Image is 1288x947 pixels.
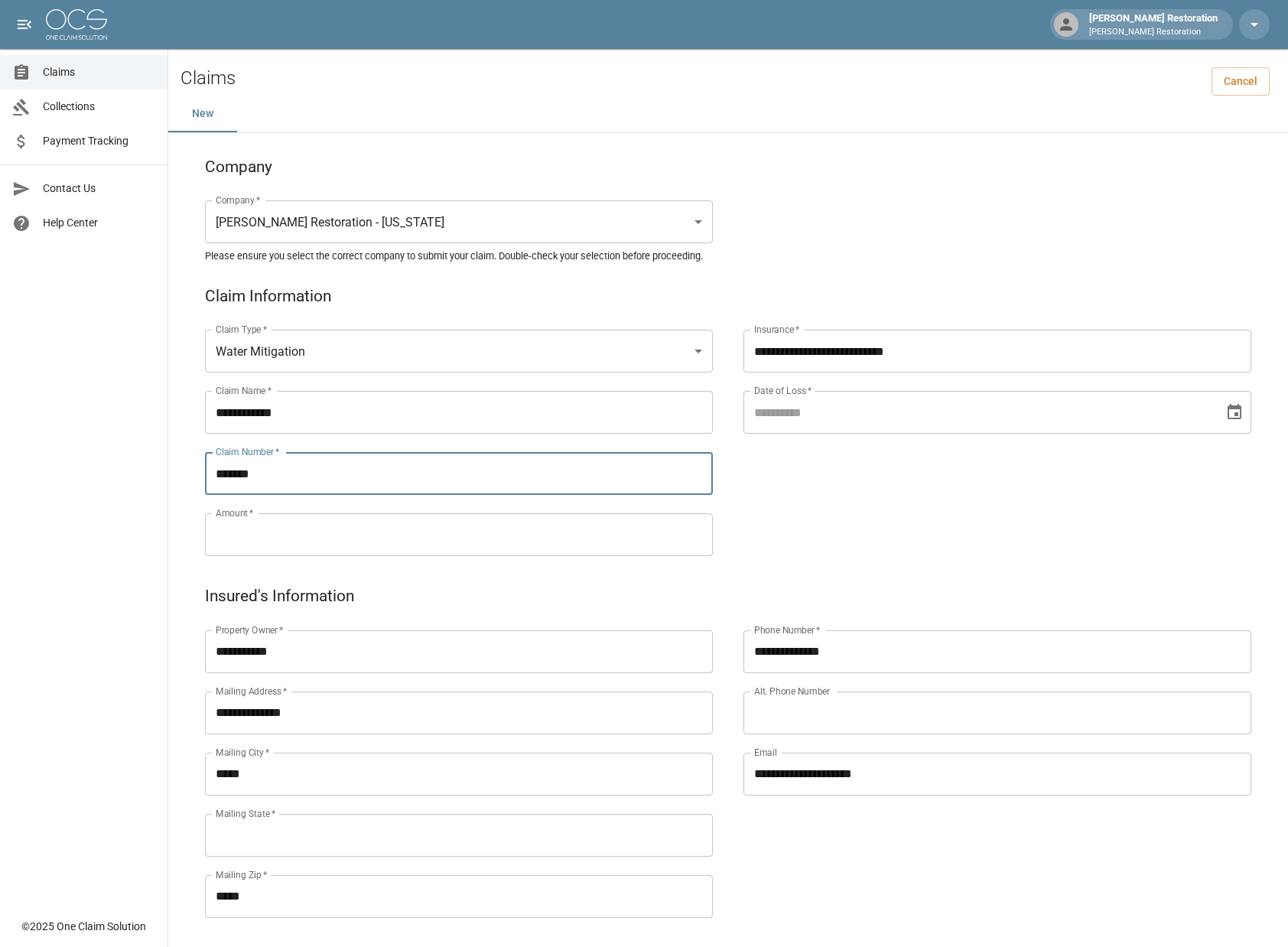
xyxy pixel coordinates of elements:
span: Payment Tracking [43,133,155,149]
label: Alt. Phone Number [754,685,830,698]
button: open drawer [9,9,40,40]
label: Email [754,746,777,759]
div: [PERSON_NAME] Restoration - [US_STATE] [205,200,713,243]
div: © 2025 One Claim Solution [21,919,146,934]
a: Cancel [1212,67,1270,96]
label: Date of Loss [754,384,812,397]
label: Company [216,194,261,207]
button: New [168,96,237,132]
label: Property Owner [216,623,284,636]
label: Mailing Address [216,685,287,698]
span: Claims [43,64,155,80]
p: [PERSON_NAME] Restoration [1089,26,1218,39]
label: Insurance [754,323,799,336]
div: dynamic tabs [168,96,1288,132]
div: [PERSON_NAME] Restoration [1083,11,1224,38]
div: Water Mitigation [205,330,713,373]
label: Mailing City [216,746,270,759]
span: Collections [43,99,155,115]
button: Choose date [1219,397,1250,428]
label: Amount [216,506,254,519]
h2: Claims [181,67,236,89]
label: Claim Name [216,384,272,397]
h5: Please ensure you select the correct company to submit your claim. Double-check your selection be... [205,249,1251,262]
label: Claim Type [216,323,267,336]
img: ocs-logo-white-transparent.png [46,9,107,40]
label: Phone Number [754,623,820,636]
label: Claim Number [216,445,279,458]
span: Help Center [43,215,155,231]
label: Mailing Zip [216,868,268,881]
span: Contact Us [43,181,155,197]
label: Mailing State [216,807,275,820]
